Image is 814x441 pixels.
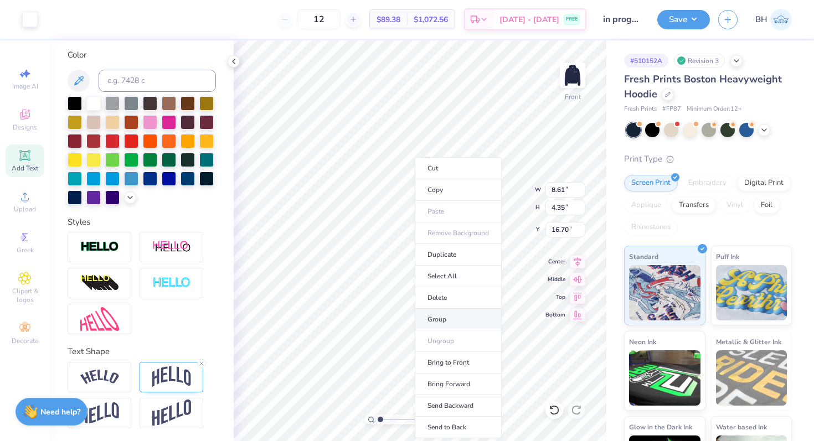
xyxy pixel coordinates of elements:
span: $89.38 [377,14,400,25]
li: Bring Forward [415,373,502,395]
span: Add Text [12,164,38,173]
li: Send to Back [415,417,502,438]
img: Bella Henkels [770,9,792,30]
li: Bring to Front [415,352,502,373]
img: Metallic & Glitter Ink [716,350,787,406]
strong: Need help? [40,407,80,417]
span: Image AI [12,82,38,91]
img: Arch [152,366,191,387]
div: Print Type [624,153,792,165]
span: FREE [566,15,578,23]
span: Fresh Prints [624,105,657,114]
div: Rhinestones [624,219,678,236]
span: Fresh Prints Boston Heavyweight Hoodie [624,72,782,101]
img: Negative Space [152,277,191,289]
img: Stroke [80,241,119,253]
span: Glow in the Dark Ink [629,421,692,433]
li: Select All [415,266,502,287]
button: Save [657,10,710,29]
span: Bottom [545,311,565,319]
div: # 510152A [624,54,668,68]
div: Applique [624,197,668,214]
img: Puff Ink [716,265,787,320]
span: Standard [629,251,658,262]
li: Send Backward [415,395,502,417]
img: Flag [80,402,119,424]
img: Standard [629,265,700,320]
span: Minimum Order: 12 + [687,105,742,114]
img: Arc [80,370,119,385]
span: Metallic & Glitter Ink [716,336,781,347]
div: Styles [68,216,216,229]
div: Front [565,92,581,102]
div: Color [68,49,216,61]
img: Shadow [152,240,191,254]
img: Front [561,64,584,86]
li: Delete [415,287,502,309]
span: Decorate [12,336,38,345]
span: $1,072.56 [414,14,448,25]
img: Neon Ink [629,350,700,406]
span: Designs [13,123,37,132]
input: – – [297,9,341,29]
span: Water based Ink [716,421,767,433]
div: Foil [754,197,780,214]
span: Upload [14,205,36,214]
span: Puff Ink [716,251,739,262]
span: Top [545,293,565,301]
img: Rise [152,400,191,427]
li: Copy [415,179,502,201]
div: Digital Print [737,175,791,191]
span: Neon Ink [629,336,656,347]
li: Cut [415,157,502,179]
span: Greek [17,246,34,255]
a: BH [755,9,792,30]
span: Middle [545,276,565,283]
span: Clipart & logos [6,287,44,304]
div: Screen Print [624,175,678,191]
div: Vinyl [719,197,750,214]
div: Revision 3 [674,54,725,68]
span: Center [545,258,565,266]
div: Embroidery [681,175,734,191]
span: BH [755,13,767,26]
div: Text Shape [68,345,216,358]
span: [DATE] - [DATE] [499,14,559,25]
img: 3d Illusion [80,274,119,292]
li: Group [415,309,502,330]
input: e.g. 7428 c [99,70,216,92]
li: Duplicate [415,244,502,266]
img: Free Distort [80,307,119,331]
span: # FP87 [662,105,681,114]
input: Untitled Design [595,8,649,30]
div: Transfers [672,197,716,214]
